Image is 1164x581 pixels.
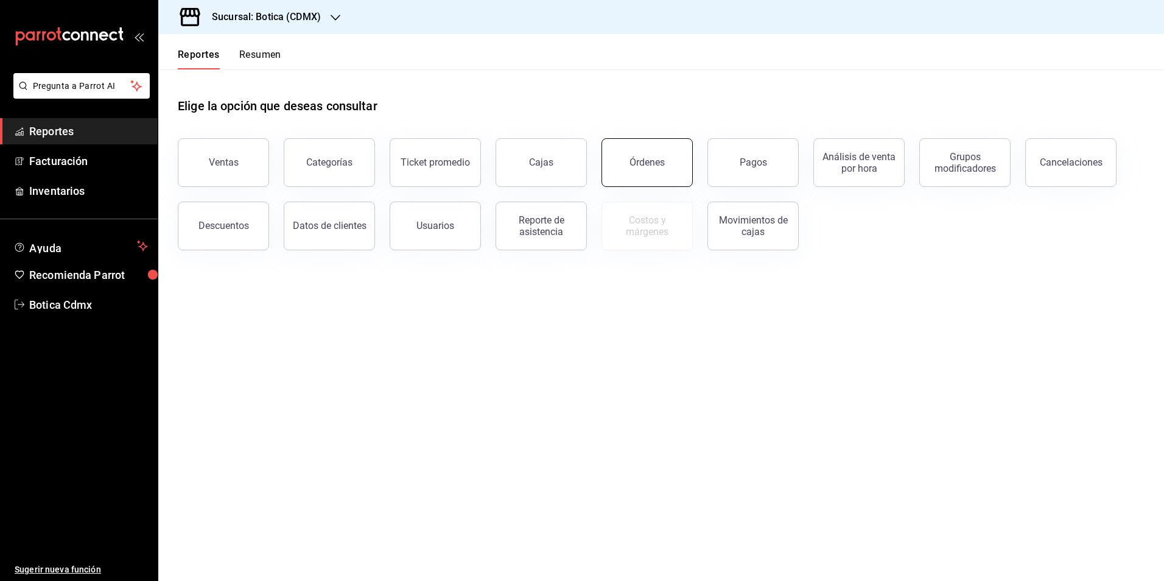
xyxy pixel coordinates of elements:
[813,138,905,187] button: Análisis de venta por hora
[29,183,148,199] span: Inventarios
[390,138,481,187] button: Ticket promedio
[1025,138,1117,187] button: Cancelaciones
[198,220,249,231] div: Descuentos
[15,563,148,576] span: Sugerir nueva función
[29,267,148,283] span: Recomienda Parrot
[416,220,454,231] div: Usuarios
[707,202,799,250] button: Movimientos de cajas
[496,202,587,250] button: Reporte de asistencia
[707,138,799,187] button: Pagos
[601,202,693,250] button: Contrata inventarios para ver este reporte
[919,138,1011,187] button: Grupos modificadores
[284,138,375,187] button: Categorías
[178,97,377,115] h1: Elige la opción que deseas consultar
[202,10,321,24] h3: Sucursal: Botica (CDMX)
[178,49,281,69] div: navigation tabs
[29,123,148,139] span: Reportes
[401,157,470,168] div: Ticket promedio
[284,202,375,250] button: Datos de clientes
[529,155,554,170] div: Cajas
[29,297,148,313] span: Botica Cdmx
[13,73,150,99] button: Pregunta a Parrot AI
[715,214,791,238] div: Movimientos de cajas
[293,220,366,231] div: Datos de clientes
[601,138,693,187] button: Órdenes
[927,151,1003,174] div: Grupos modificadores
[178,49,220,69] button: Reportes
[29,239,132,253] span: Ayuda
[609,214,685,238] div: Costos y márgenes
[209,157,239,168] div: Ventas
[1040,157,1103,168] div: Cancelaciones
[821,151,897,174] div: Análisis de venta por hora
[178,138,269,187] button: Ventas
[9,88,150,101] a: Pregunta a Parrot AI
[390,202,481,250] button: Usuarios
[629,157,665,168] div: Órdenes
[178,202,269,250] button: Descuentos
[33,80,131,93] span: Pregunta a Parrot AI
[496,138,587,187] a: Cajas
[306,157,352,168] div: Categorías
[134,32,144,41] button: open_drawer_menu
[503,214,579,238] div: Reporte de asistencia
[740,157,767,168] div: Pagos
[239,49,281,69] button: Resumen
[29,153,148,169] span: Facturación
